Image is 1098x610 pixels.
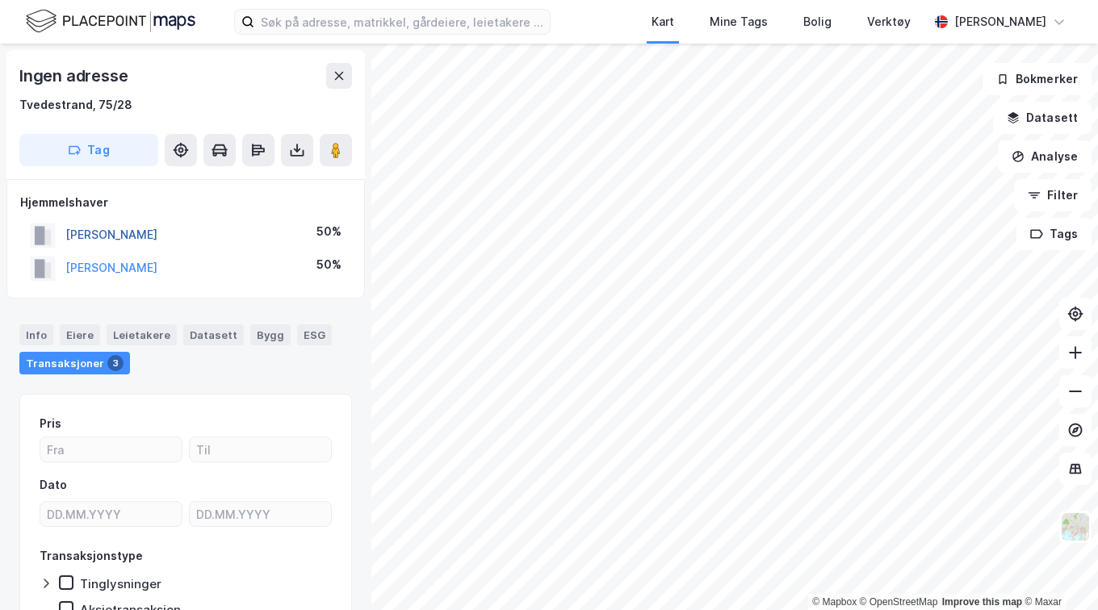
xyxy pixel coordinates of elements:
div: Hjemmelshaver [20,193,351,212]
input: DD.MM.YYYY [190,502,331,526]
div: Eiere [60,324,100,345]
div: Verktøy [867,12,911,31]
div: 50% [316,222,342,241]
button: Bokmerker [983,63,1092,95]
div: Datasett [183,324,244,345]
button: Analyse [998,140,1092,173]
a: Improve this map [942,596,1022,608]
div: Dato [40,475,67,495]
button: Datasett [993,102,1092,134]
input: Søk på adresse, matrikkel, gårdeiere, leietakere eller personer [254,10,550,34]
div: Kart [652,12,674,31]
div: 50% [316,255,342,274]
div: Ingen adresse [19,63,131,89]
div: Leietakere [107,324,177,345]
input: DD.MM.YYYY [40,502,182,526]
img: Z [1060,512,1091,542]
a: OpenStreetMap [860,596,938,608]
div: Info [19,324,53,345]
div: Tinglysninger [80,576,161,591]
iframe: Chat Widget [1017,533,1098,610]
div: Tvedestrand, 75/28 [19,95,132,115]
button: Tags [1016,218,1092,250]
button: Filter [1014,179,1092,211]
div: 3 [107,355,124,371]
div: Mine Tags [710,12,768,31]
div: Transaksjonstype [40,546,143,566]
div: ESG [297,324,332,345]
img: logo.f888ab2527a4732fd821a326f86c7f29.svg [26,7,195,36]
div: Transaksjoner [19,352,130,374]
div: Bolig [803,12,832,31]
input: Fra [40,437,182,462]
a: Mapbox [812,596,857,608]
input: Til [190,437,331,462]
div: Pris [40,414,61,433]
button: Tag [19,134,158,166]
div: Bygg [250,324,291,345]
div: [PERSON_NAME] [954,12,1046,31]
